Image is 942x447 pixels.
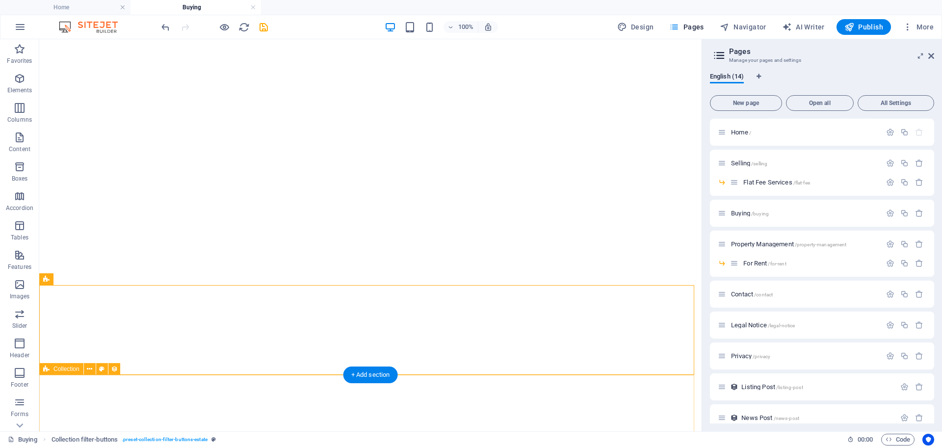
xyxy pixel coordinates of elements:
i: Reload page [238,22,250,33]
span: Click to open page [731,159,767,167]
span: /legal-notice [768,323,795,328]
div: Duplicate [900,240,909,248]
span: More [903,22,934,32]
span: Design [617,22,654,32]
div: Duplicate [900,290,909,298]
div: Contact/contact [728,291,881,297]
span: Listing Post [741,383,803,391]
button: All Settings [858,95,934,111]
button: undo [159,21,171,33]
span: Collection [53,366,79,372]
h6: Session time [847,434,873,446]
p: Header [10,351,29,359]
span: Code [886,434,910,446]
button: 100% [444,21,478,33]
button: Open all [786,95,854,111]
div: Settings [886,159,894,167]
span: Click to open page [731,210,769,217]
span: . preset-collection-filter-buttons-estate [122,434,208,446]
i: Undo: Change text (Ctrl+Z) [160,22,171,33]
span: Click to open page [731,352,770,360]
div: Language Tabs [710,73,934,91]
div: Settings [900,383,909,391]
div: + Add section [343,367,398,383]
span: All Settings [862,100,930,106]
i: This element is a customizable preset [211,437,216,442]
i: Save (Ctrl+S) [258,22,269,33]
span: : [864,436,866,443]
div: Remove [915,209,923,217]
button: Design [613,19,658,35]
span: /property-management [795,242,847,247]
p: Favorites [7,57,32,65]
button: AI Writer [778,19,829,35]
span: Navigator [720,22,766,32]
h6: 100% [458,21,474,33]
button: Navigator [716,19,770,35]
button: New page [710,95,782,111]
div: Duplicate [900,352,909,360]
div: News Post/news-post [738,415,895,421]
img: Editor Logo [56,21,130,33]
span: /selling [751,161,767,166]
div: Settings [886,209,894,217]
div: Duplicate [900,128,909,136]
span: New page [714,100,778,106]
div: This layout is used as a template for all items (e.g. a blog post) of this collection. The conten... [730,383,738,391]
span: Publish [844,22,883,32]
div: Remove [915,240,923,248]
div: Settings [886,321,894,329]
h2: Pages [729,47,934,56]
div: Remove [915,352,923,360]
span: /contact [754,292,773,297]
div: Remove [915,383,923,391]
p: Tables [11,234,28,241]
div: Remove [915,290,923,298]
span: /privacy [753,354,770,359]
p: Content [9,145,30,153]
div: Duplicate [900,259,909,267]
div: Legal Notice/legal-notice [728,322,881,328]
button: Click here to leave preview mode and continue editing [218,21,230,33]
p: Boxes [12,175,28,183]
div: Remove [915,321,923,329]
div: Selling/selling [728,160,881,166]
div: Remove [915,178,923,186]
button: Publish [837,19,891,35]
div: Duplicate [900,159,909,167]
span: Click to open page [743,260,786,267]
span: Click to open page [741,414,799,421]
h3: Manage your pages and settings [729,56,915,65]
div: Property Management/property-management [728,241,881,247]
span: 00 00 [858,434,873,446]
div: Design (Ctrl+Alt+Y) [613,19,658,35]
button: More [899,19,938,35]
div: Home/ [728,129,881,135]
div: Remove [915,159,923,167]
button: Code [881,434,915,446]
div: Settings [886,178,894,186]
p: Columns [7,116,32,124]
span: Click to open page [731,321,795,329]
div: Settings [886,352,894,360]
button: Pages [665,19,707,35]
span: AI Writer [782,22,825,32]
button: reload [238,21,250,33]
div: Privacy/privacy [728,353,881,359]
span: Click to open page [743,179,810,186]
p: Footer [11,381,28,389]
div: Settings [886,259,894,267]
span: Click to open page [731,129,751,136]
span: /buying [751,211,769,216]
span: English (14) [710,71,744,84]
i: On resize automatically adjust zoom level to fit chosen device. [484,23,493,31]
div: Duplicate [900,321,909,329]
p: Features [8,263,31,271]
div: Remove [915,259,923,267]
span: Pages [669,22,704,32]
div: Listing Post/listing-post [738,384,895,390]
div: This layout is used as a template for all items (e.g. a blog post) of this collection. The conten... [730,414,738,422]
div: The startpage cannot be deleted [915,128,923,136]
span: /listing-post [776,385,803,390]
div: Duplicate [900,178,909,186]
